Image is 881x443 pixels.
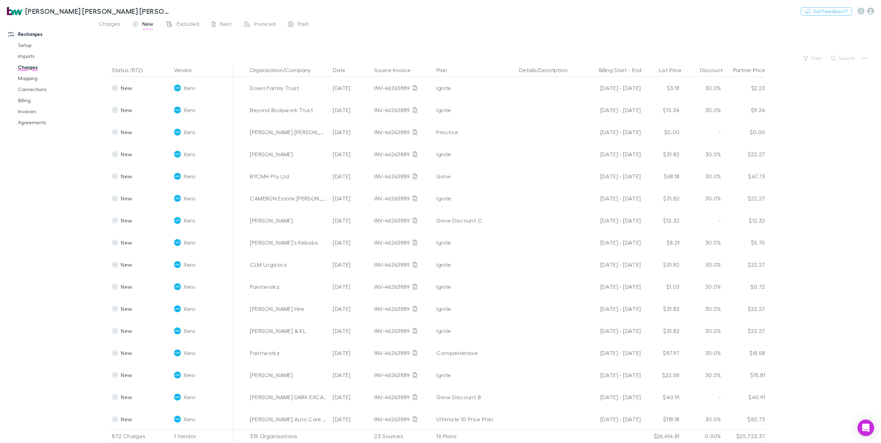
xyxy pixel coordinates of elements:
div: [DATE] [330,99,371,121]
div: INV-46263889 [374,320,431,342]
span: Xero [184,276,195,298]
a: Connections [11,84,96,95]
div: Ignite [436,77,514,99]
div: $12.32 [724,209,765,232]
span: New [121,129,132,135]
div: [DATE] - [DATE] [581,364,641,386]
div: 30.0% [682,165,724,187]
div: INV-46263889 [374,187,431,209]
img: Xero's Logo [174,305,181,312]
div: Grow Discount B [436,386,514,408]
button: End [632,63,641,77]
span: Xero [184,364,195,386]
div: $22.27 [724,143,765,165]
a: Recharges [1,29,96,40]
div: $26,414.81 [641,429,682,443]
span: New [121,283,132,290]
span: Xero [184,143,195,165]
div: 16 Plans [434,429,516,443]
div: [PERSON_NAME] [250,209,327,232]
div: $15.81 [724,364,765,386]
span: New [121,107,132,113]
span: New [121,350,132,356]
div: [PERSON_NAME] Auto Care Pty Ltd [250,408,327,430]
div: 30.0% [682,364,724,386]
div: Ignite [436,364,514,386]
div: [DATE] [330,408,371,430]
div: 30.0% [682,187,724,209]
div: $3.18 [641,77,682,99]
div: [DATE] [330,298,371,320]
h3: [PERSON_NAME] [PERSON_NAME] [PERSON_NAME] Partners [25,7,171,15]
div: Ignite [436,276,514,298]
div: $0.00 [724,121,765,143]
img: Xero's Logo [174,85,181,91]
div: [PERSON_NAME]'s Kebabs [250,232,327,254]
span: Xero [184,187,195,209]
img: Xero's Logo [174,394,181,401]
span: Xero [184,254,195,276]
span: Xero [184,232,195,254]
span: New [121,327,132,334]
div: $9.34 [724,99,765,121]
div: - [581,63,648,77]
span: New [121,85,132,91]
div: $22.27 [724,298,765,320]
span: Invoiced [254,20,275,29]
span: Xero [184,320,195,342]
div: [DATE] - [DATE] [581,386,641,408]
div: [DATE] [330,386,371,408]
span: Xero [184,165,195,187]
a: Billing [11,95,96,106]
div: $31.82 [641,187,682,209]
div: [DATE] [330,342,371,364]
div: 30.0% [682,298,724,320]
span: New [121,151,132,157]
div: [DATE] - [DATE] [581,320,641,342]
img: Xero's Logo [174,151,181,158]
div: INV-46263889 [374,364,431,386]
div: [DATE] - [DATE] [581,99,641,121]
div: [DATE] - [DATE] [581,165,641,187]
div: Down Family Trust [250,77,327,99]
div: $118.18 [641,408,682,430]
div: 30.0% [682,276,724,298]
div: 30.0% [682,254,724,276]
div: INV-46263889 [374,121,431,143]
div: [PERSON_NAME] & KL [250,320,327,342]
div: 872 Charges [109,429,171,443]
img: Xero's Logo [174,239,181,246]
div: $40.91 [724,386,765,408]
a: [PERSON_NAME] [PERSON_NAME] [PERSON_NAME] Partners [3,3,175,19]
div: $31.82 [641,254,682,276]
span: Paid [298,20,308,29]
div: 30.0% [682,143,724,165]
div: [DATE] [330,143,371,165]
div: [DATE] - [DATE] [581,187,641,209]
div: $31.82 [641,143,682,165]
div: [DATE] [330,232,371,254]
span: Charges [99,20,120,29]
a: Agreements [11,117,96,128]
div: INV-46263889 [374,99,431,121]
div: $40.91 [641,386,682,408]
div: Grow Discount C [436,209,514,232]
img: Xero's Logo [174,107,181,114]
div: 30.0% [682,342,724,364]
div: 30.0% [682,99,724,121]
img: Xero's Logo [174,173,181,180]
div: $22.27 [724,320,765,342]
img: Xero's Logo [174,416,181,423]
button: Filter [800,54,826,62]
div: 0-30% [682,429,724,443]
div: Ignite [436,187,514,209]
div: $1.03 [641,276,682,298]
div: CLM Logistics [250,254,327,276]
span: New [121,217,132,224]
span: Xero [184,408,195,430]
div: [PERSON_NAME] [250,143,327,165]
div: $2.23 [724,77,765,99]
div: $87.97 [641,342,682,364]
div: [PERSON_NAME] [250,364,327,386]
div: Ignite [436,143,514,165]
